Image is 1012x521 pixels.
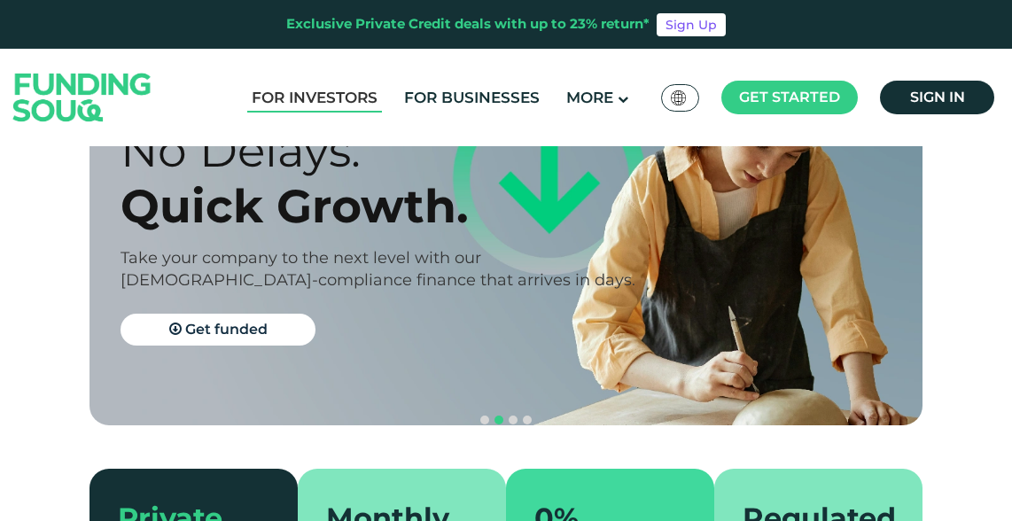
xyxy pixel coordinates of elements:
[520,413,534,427] button: navigation
[247,83,382,113] a: For Investors
[880,81,994,114] a: Sign in
[121,314,315,346] a: Get funded
[478,413,492,427] button: navigation
[286,14,650,35] div: Exclusive Private Credit deals with up to 23% return*
[400,83,544,113] a: For Businesses
[671,90,687,105] img: SA Flag
[506,413,520,427] button: navigation
[566,89,613,106] span: More
[492,413,506,427] button: navigation
[121,269,657,292] div: [DEMOGRAPHIC_DATA]-compliance finance that arrives in days.
[121,178,657,234] div: Quick Growth.
[910,89,965,105] span: Sign in
[121,122,657,178] div: No Delays.
[185,321,268,338] span: Get funded
[657,13,726,36] a: Sign Up
[121,247,657,269] div: Take your company to the next level with our
[739,89,840,105] span: Get started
